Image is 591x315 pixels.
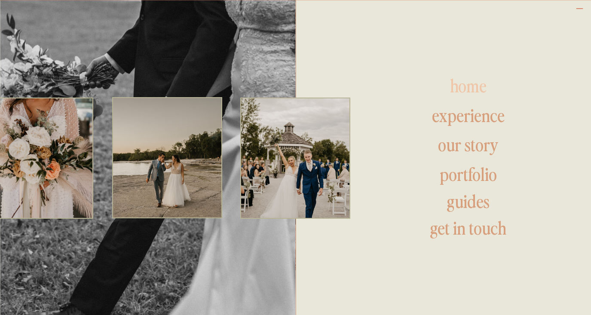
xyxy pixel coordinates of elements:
[401,76,536,97] a: home
[393,219,544,239] a: get in touch
[393,165,544,186] a: portfolio
[393,192,544,213] a: guides
[401,106,536,127] a: experience
[386,135,551,156] a: our story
